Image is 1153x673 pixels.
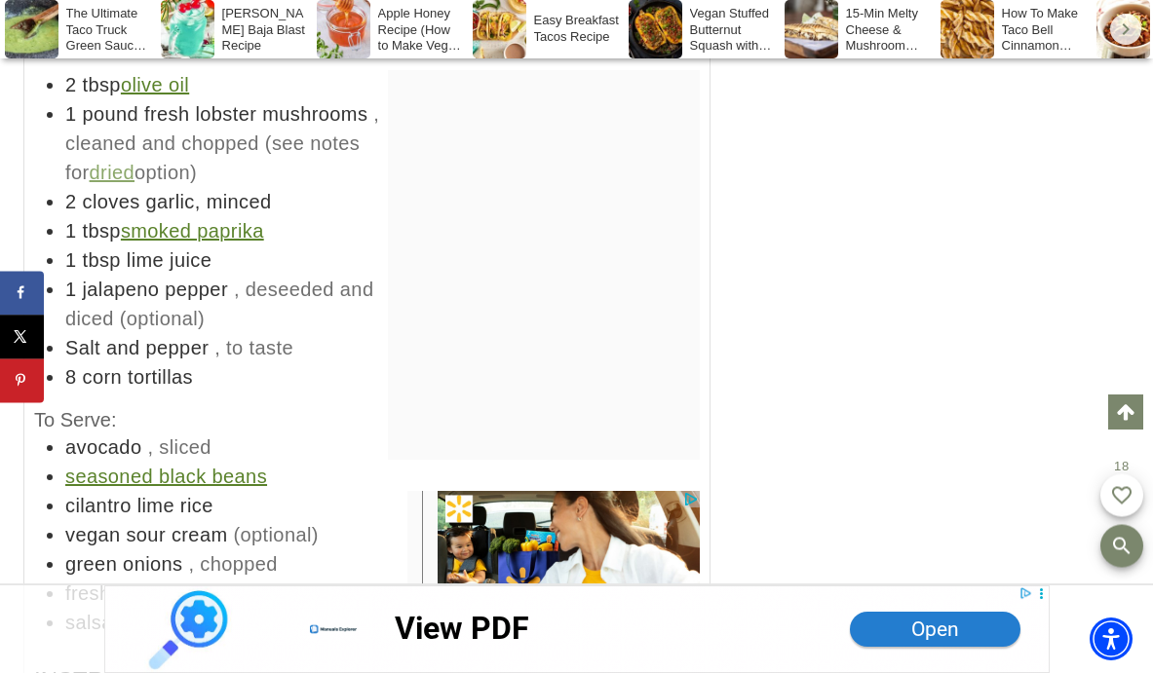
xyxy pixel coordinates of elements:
span: , sliced [147,436,211,458]
a: dried [90,162,135,183]
span: 1 tbsp lime juice [65,249,211,271]
iframe: Advertisement [808,189,1100,432]
span: , cubed [194,582,260,604]
span: cilantro lime rice [65,495,213,516]
span: , cleaned and chopped (see notes for option) [65,103,379,183]
span: 1 tbsp [65,220,264,242]
span: 8 corn tortillas [65,366,193,388]
iframe: Advertisement [104,585,1050,673]
a: seasoned black beans [65,466,267,487]
span: 2 tbsp [65,74,189,95]
span: avocado [65,436,141,458]
div: Accessibility Menu [1090,617,1133,660]
span: 1 jalapeno pepper [65,279,228,300]
iframe: Advertisement [388,70,700,119]
span: green onions [65,553,182,575]
span: fresh mangos [65,582,188,604]
span: Salt and pepper [65,337,209,358]
a: smoked paprika [121,220,264,242]
span: , deseeded and diced (optional) [65,279,373,329]
img: Walmart [438,491,700,638]
a: Scroll to top [1108,394,1143,430]
span: vegan sour cream [65,524,227,545]
img: OBA_TRANS.png [680,492,699,506]
a: olive oil [121,74,189,95]
span: 2 cloves garlic, minced [65,191,272,212]
span: , chopped [188,553,277,575]
span: To Serve: [34,409,116,430]
span: , to taste [214,337,293,358]
span: (optional) [233,524,318,545]
span: 1 pound fresh lobster mushrooms [65,103,367,125]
